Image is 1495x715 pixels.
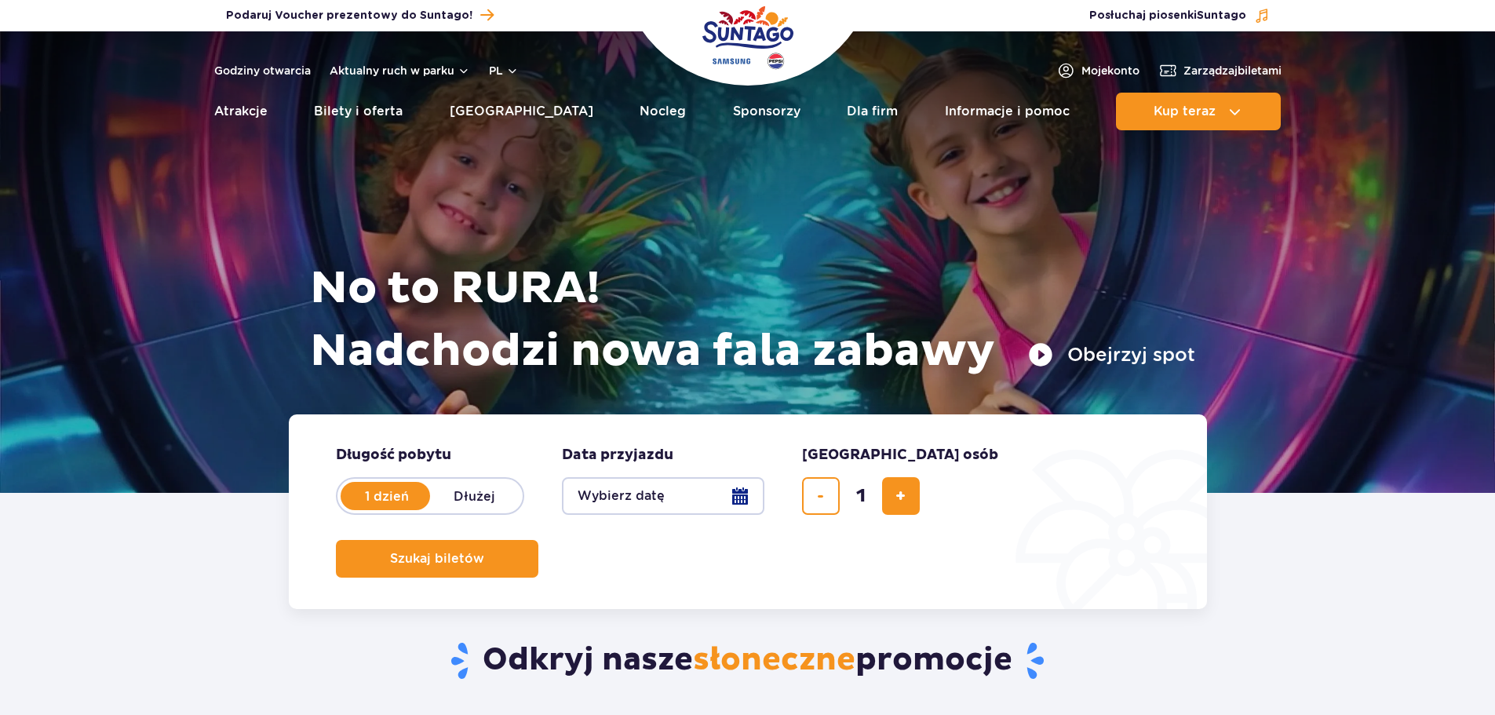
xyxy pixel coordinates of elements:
[450,93,593,130] a: [GEOGRAPHIC_DATA]
[1056,61,1139,80] a: Mojekonto
[1028,342,1195,367] button: Obejrzyj spot
[562,477,764,515] button: Wybierz datę
[1089,8,1270,24] button: Posłuchaj piosenkiSuntago
[1116,93,1281,130] button: Kup teraz
[336,446,451,465] span: Długość pobytu
[562,446,673,465] span: Data przyjazdu
[226,8,472,24] span: Podaruj Voucher prezentowy do Suntago!
[1089,8,1246,24] span: Posłuchaj piosenki
[336,540,538,578] button: Szukaj biletów
[390,552,484,566] span: Szukaj biletów
[489,63,519,78] button: pl
[1158,61,1282,80] a: Zarządzajbiletami
[288,640,1207,681] h2: Odkryj nasze promocje
[847,93,898,130] a: Dla firm
[802,477,840,515] button: usuń bilet
[214,93,268,130] a: Atrakcje
[1081,63,1139,78] span: Moje konto
[310,257,1195,383] h1: No to RURA! Nadchodzi nowa fala zabawy
[1197,10,1246,21] span: Suntago
[802,446,998,465] span: [GEOGRAPHIC_DATA] osób
[945,93,1070,130] a: Informacje i pomoc
[1183,63,1282,78] span: Zarządzaj biletami
[693,640,855,680] span: słoneczne
[214,63,311,78] a: Godziny otwarcia
[314,93,403,130] a: Bilety i oferta
[430,480,520,513] label: Dłużej
[342,480,432,513] label: 1 dzień
[330,64,470,77] button: Aktualny ruch w parku
[1154,104,1216,119] span: Kup teraz
[226,5,494,26] a: Podaruj Voucher prezentowy do Suntago!
[289,414,1207,609] form: Planowanie wizyty w Park of Poland
[640,93,686,130] a: Nocleg
[882,477,920,515] button: dodaj bilet
[733,93,800,130] a: Sponsorzy
[842,477,880,515] input: liczba biletów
